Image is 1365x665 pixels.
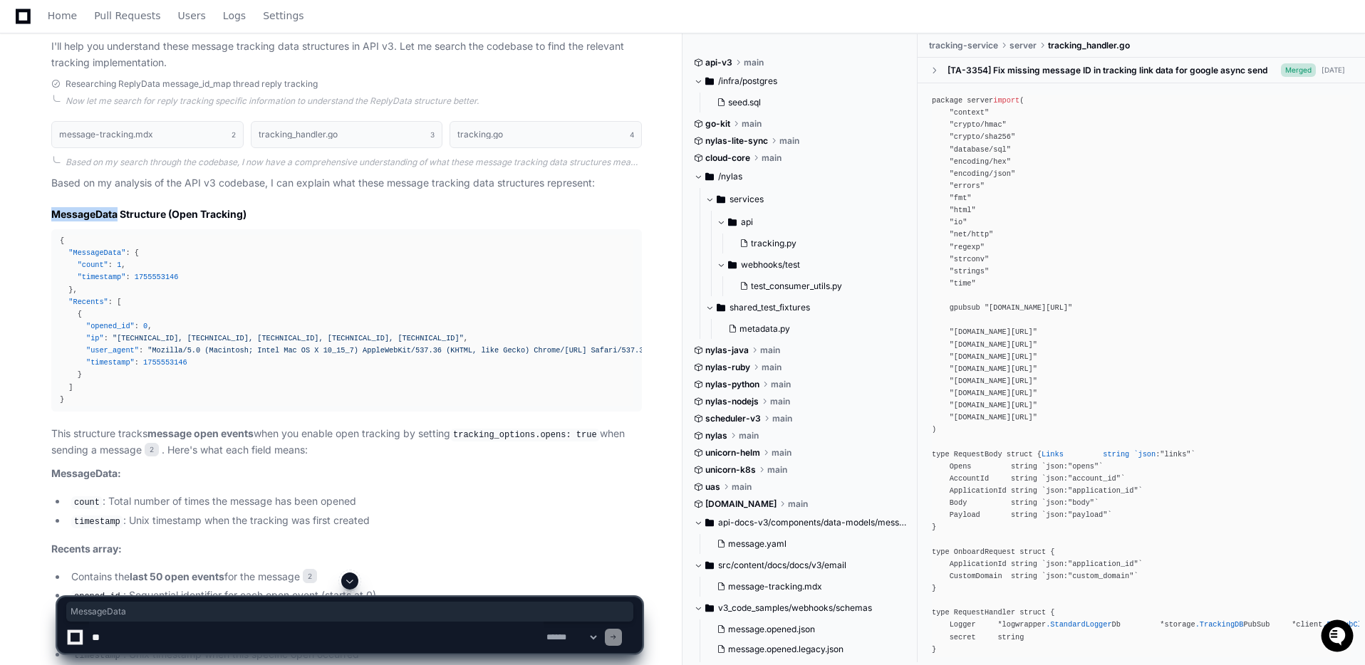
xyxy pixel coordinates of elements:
[48,11,77,20] span: Home
[705,188,907,211] button: services
[705,362,750,373] span: nylas-ruby
[78,370,82,379] span: }
[705,514,714,531] svg: Directory
[705,73,714,90] svg: Directory
[51,207,642,221] h2: MessageData Structure (Open Tracking)
[51,426,642,459] p: This structure tracks when you enable open tracking by setting when sending a message . Here's wh...
[730,302,810,313] span: shared_test_fixtures
[60,395,64,404] span: }
[68,248,125,257] span: "MessageData"
[139,346,143,355] span: :
[705,345,749,356] span: nylas-java
[51,121,244,148] button: message-tracking.mdx2
[718,75,777,87] span: /infra/postgres
[71,515,123,528] code: timestamp
[86,334,104,342] span: "ip"
[143,322,147,330] span: 0
[762,362,782,373] span: main
[728,97,761,108] span: seed.sql
[717,211,907,234] button: api
[450,429,600,441] code: tracking_options.opens: true
[705,152,750,164] span: cloud-core
[694,70,907,93] button: /infra/postgres
[259,130,338,139] h1: tracking_handler.go
[108,298,113,306] span: :
[728,214,737,231] svg: Directory
[705,118,730,130] span: go-kit
[117,261,121,269] span: 1
[694,511,907,534] button: api-docs-v3/components/data-models/messages
[51,175,642,192] p: Based on my analysis of the API v3 codebase, I can explain what these message tracking data struc...
[457,130,503,139] h1: tracking.go
[59,130,153,139] h1: message-tracking.mdx
[717,191,725,208] svg: Directory
[705,430,727,441] span: nylas
[48,106,234,120] div: Start new chat
[767,464,787,476] span: main
[66,95,642,107] div: Now let me search for reply tracking specific information to understand the ReplyData structure b...
[71,606,629,617] span: MessageData
[178,11,206,20] span: Users
[86,358,135,367] span: "timestamp"
[734,234,898,253] button: tracking.py
[1042,450,1156,459] span: Links string `json
[717,299,725,316] svg: Directory
[734,276,898,296] button: test_consumer_utils.py
[705,57,732,68] span: api-v3
[718,560,846,571] span: src/content/docs/docs/v3/email
[117,298,121,306] span: [
[125,248,130,257] span: :
[762,152,782,164] span: main
[717,253,907,276] button: webhooks/test
[78,261,108,269] span: "count"
[772,447,792,459] span: main
[145,443,159,457] span: 2
[694,554,907,577] button: src/content/docs/docs/v3/email
[630,129,634,140] span: 4
[147,346,652,355] span: "Mozilla/5.0 (Macintosh; Intel Mac OS X 10_15_7) AppleWebKit/537.36 (KHTML, like Gecko) Chrome/[U...
[242,110,259,127] button: Start new chat
[125,273,130,281] span: :
[1010,40,1037,51] span: server
[71,496,103,509] code: count
[60,236,64,245] span: {
[739,430,759,441] span: main
[771,379,791,390] span: main
[113,334,464,342] span: "[TECHNICAL_ID], [TECHNICAL_ID], [TECHNICAL_ID], [TECHNICAL_ID], [TECHNICAL_ID]"
[744,57,764,68] span: main
[741,216,753,228] span: api
[135,322,139,330] span: :
[718,517,907,528] span: api-docs-v3/components/data-models/messages
[430,129,435,140] span: 3
[135,248,139,257] span: {
[948,65,1267,76] div: [TA-3354] Fix missing message ID in tracking link data for google async send
[705,557,714,574] svg: Directory
[66,157,642,168] div: Based on my search through the codebase, I now have a comprehensive understanding of what these m...
[705,498,777,510] span: [DOMAIN_NAME]
[1048,40,1130,51] span: tracking_handler.go
[788,498,808,510] span: main
[68,298,108,306] span: "Recents"
[705,168,714,185] svg: Directory
[108,261,113,269] span: :
[728,538,787,550] span: message.yaml
[73,286,78,294] span: ,
[760,345,780,356] span: main
[694,165,907,188] button: /nylas
[232,129,236,140] span: 2
[78,273,126,281] span: "timestamp"
[1319,618,1358,656] iframe: Open customer support
[251,121,443,148] button: tracking_handler.go3
[67,513,642,530] li: : Unix timestamp when the tracking was first created
[739,323,790,335] span: metadata.py
[993,96,1019,105] span: import
[450,121,642,148] button: tracking.go4
[135,358,139,367] span: :
[705,296,907,319] button: shared_test_fixtures
[705,396,759,407] span: nylas-nodejs
[67,493,642,510] li: : Total number of times the message has been opened
[711,93,898,112] button: seed.sql
[86,322,135,330] span: "opened_id"
[14,106,40,132] img: 1736555170064-99ba0984-63c1-480f-8ee9-699278ef63ed
[68,383,73,392] span: ]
